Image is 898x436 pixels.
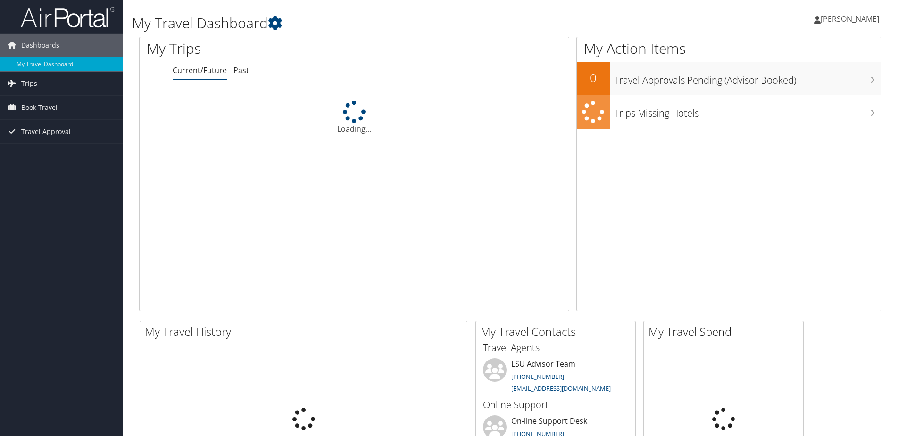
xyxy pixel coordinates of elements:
[483,398,628,411] h3: Online Support
[577,39,881,59] h1: My Action Items
[145,324,467,340] h2: My Travel History
[21,6,115,28] img: airportal-logo.png
[821,14,879,24] span: [PERSON_NAME]
[615,69,881,87] h3: Travel Approvals Pending (Advisor Booked)
[481,324,635,340] h2: My Travel Contacts
[577,95,881,129] a: Trips Missing Hotels
[814,5,889,33] a: [PERSON_NAME]
[21,96,58,119] span: Book Travel
[478,358,633,397] li: LSU Advisor Team
[483,341,628,354] h3: Travel Agents
[140,101,569,134] div: Loading...
[21,120,71,143] span: Travel Approval
[577,70,610,86] h2: 0
[21,72,37,95] span: Trips
[147,39,383,59] h1: My Trips
[173,65,227,75] a: Current/Future
[511,384,611,393] a: [EMAIL_ADDRESS][DOMAIN_NAME]
[649,324,803,340] h2: My Travel Spend
[615,102,881,120] h3: Trips Missing Hotels
[233,65,249,75] a: Past
[511,372,564,381] a: [PHONE_NUMBER]
[577,62,881,95] a: 0Travel Approvals Pending (Advisor Booked)
[132,13,636,33] h1: My Travel Dashboard
[21,34,59,57] span: Dashboards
